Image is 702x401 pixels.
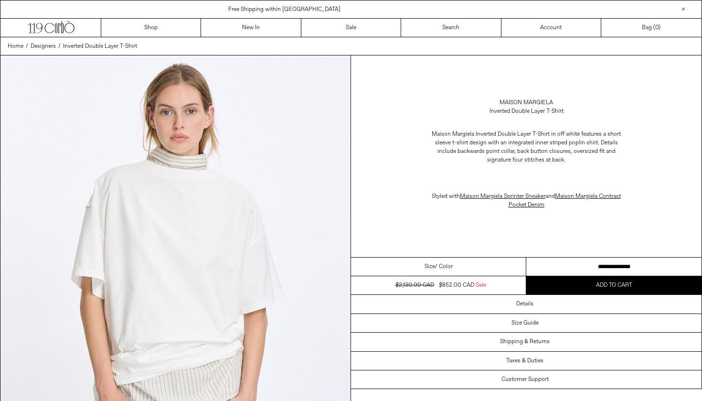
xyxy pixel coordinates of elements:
[395,282,434,289] s: $2,130.00 CAD
[31,43,56,50] span: Designers
[506,358,543,364] h3: Taxes & Duties
[460,193,545,200] a: Maison Margiela Sprinter Sneaker
[489,107,564,116] div: Inverted Double Layer T-Shirt
[500,338,550,345] h3: Shipping & Returns
[425,262,435,271] span: Size
[63,43,137,50] span: Inverted Double Layer T-Shirt
[228,6,340,13] a: Free Shipping within [GEOGRAPHIC_DATA]
[439,282,474,289] span: $852.00 CAD
[431,125,622,169] p: Maison Margiela Inverted Double Layer T-Shirt in off white features a short sleeve t-shirt design...
[596,282,632,289] span: Add to cart
[435,262,453,271] span: / Color
[516,301,533,307] h3: Details
[601,19,701,37] a: Bag ()
[511,320,539,326] h3: Size Guide
[432,193,621,209] span: Styled with and
[401,19,501,37] a: Search
[8,43,23,50] span: Home
[8,42,23,51] a: Home
[476,281,486,290] span: Sale
[201,19,301,37] a: New In
[63,42,137,51] a: Inverted Double Layer T-Shirt
[655,24,659,32] span: 0
[101,19,201,37] a: Shop
[500,98,553,107] a: Maison Margiela
[509,193,621,209] a: Maison Margiela Contrast Pocket Denim
[26,42,28,51] span: /
[526,276,702,294] button: Add to cart
[31,42,56,51] a: Designers
[501,376,549,383] h3: Customer Support
[501,19,601,37] a: Account
[655,23,660,32] span: )
[301,19,401,37] a: Sale
[58,42,61,51] span: /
